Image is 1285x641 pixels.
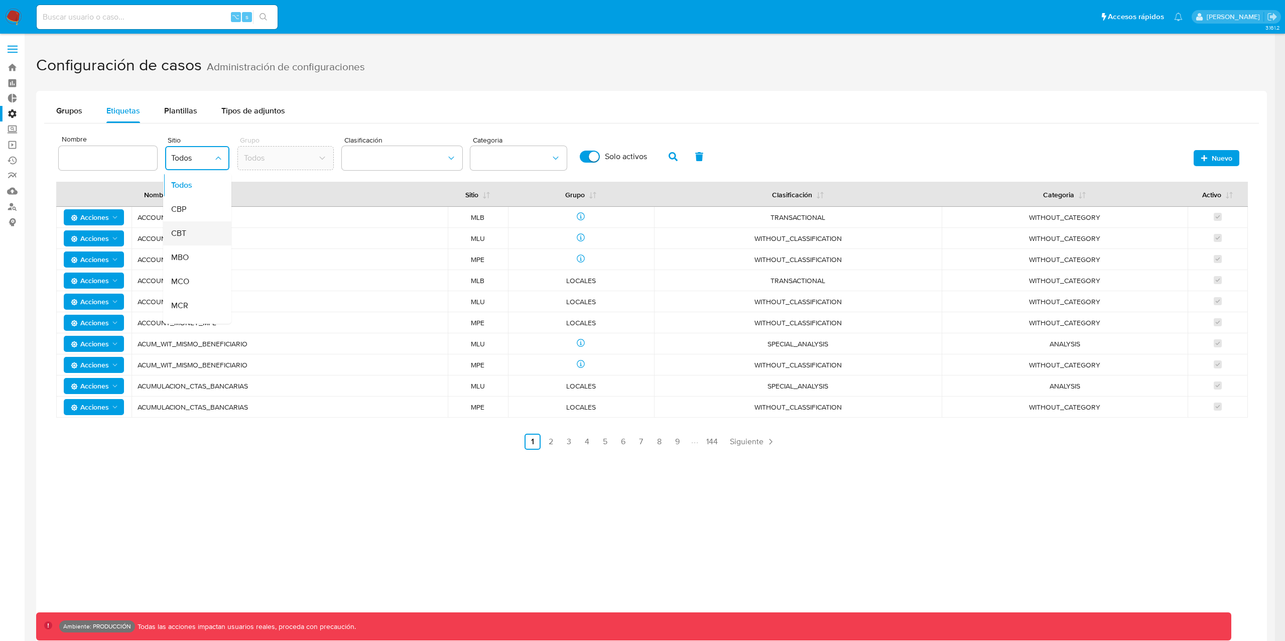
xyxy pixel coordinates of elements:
span: Accesos rápidos [1108,12,1164,22]
input: Buscar usuario o caso... [37,11,278,24]
a: Salir [1267,12,1277,22]
p: Todas las acciones impactan usuarios reales, proceda con precaución. [135,622,356,631]
p: leidy.martinez@mercadolibre.com.co [1207,12,1263,22]
a: Notificaciones [1174,13,1183,21]
p: Ambiente: PRODUCCIÓN [63,624,131,628]
span: ⌥ [232,12,239,22]
button: search-icon [253,10,274,24]
span: s [245,12,248,22]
